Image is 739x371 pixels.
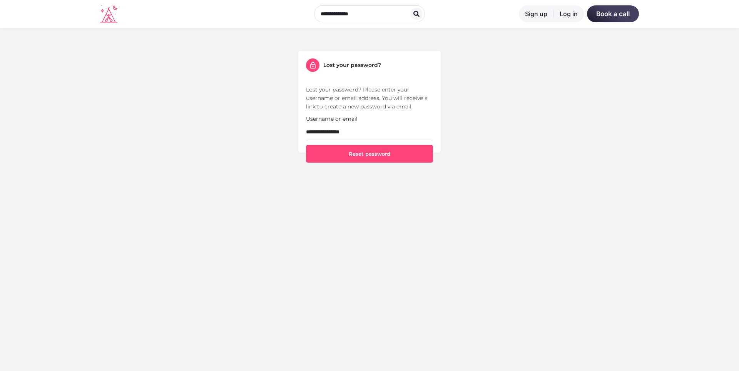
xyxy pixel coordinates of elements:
a: Book a call [587,5,639,22]
a: Log in [553,5,584,22]
a: Sign up [519,5,553,22]
h5: Lost your password? [323,61,381,69]
button: Reset password [306,145,433,163]
p: Lost your password? Please enter your username or email address. You will receive a link to creat... [306,85,433,111]
label: Username or email [306,115,358,123]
